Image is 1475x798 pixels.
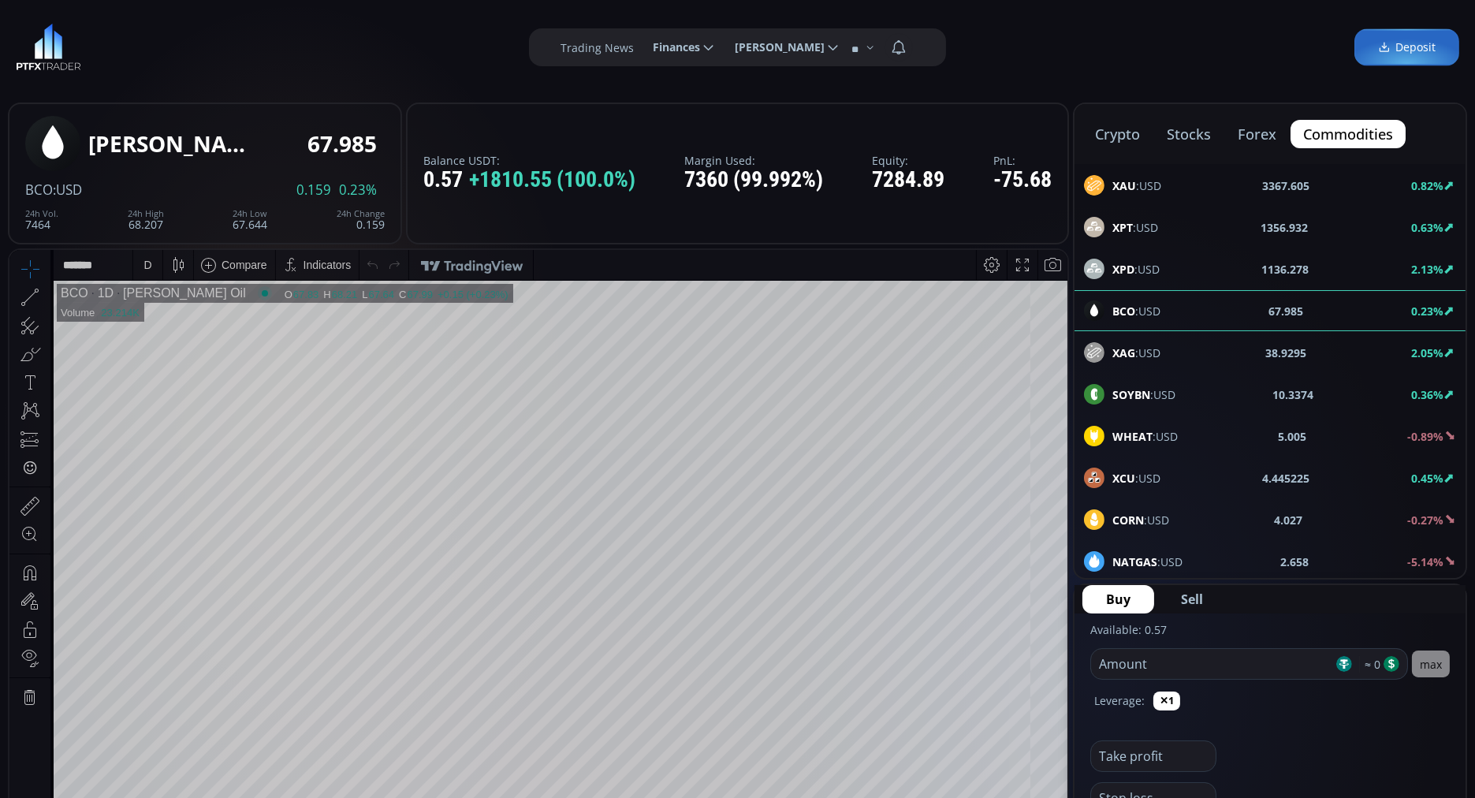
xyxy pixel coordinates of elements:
[1359,656,1380,673] span: ≈ 0
[14,211,27,226] div: 
[248,36,263,50] div: Market open
[1153,692,1180,710] button: ✕1
[879,635,955,647] span: 23:14:06 (UTC)
[51,36,79,50] div: BCO
[1181,590,1203,609] span: Sell
[1263,177,1310,194] b: 3367.605
[16,24,81,71] img: LOGO
[428,39,499,50] div: +0.15 (+0.23%)
[211,626,237,656] div: Go to
[873,626,960,656] button: 23:14:06 (UTC)
[1262,261,1309,278] b: 1136.278
[993,168,1052,192] div: -75.68
[212,9,258,21] div: Compare
[25,209,58,230] div: 7464
[314,39,322,50] div: H
[1112,345,1160,361] span: :USD
[178,635,191,647] div: 1d
[1112,177,1161,194] span: :USD
[1411,220,1443,235] b: 0.63%
[1112,554,1157,569] b: NATGAS
[104,36,237,50] div: [PERSON_NAME] Oil
[1291,120,1406,148] button: commodities
[642,32,700,63] span: Finances
[1407,429,1443,444] b: -0.89%
[1225,120,1289,148] button: forex
[1411,178,1443,193] b: 0.82%
[1112,470,1160,487] span: :USD
[1262,470,1309,487] b: 4.445225
[53,181,82,199] span: :USD
[1354,29,1459,66] a: Deposit
[975,626,997,656] div: Toggle Percentage
[1112,386,1175,403] span: :USD
[1023,626,1056,656] div: Toggle Auto Scale
[684,168,823,192] div: 7360 (99.992%)
[1112,220,1133,235] b: XPT
[1112,512,1169,528] span: :USD
[337,209,385,230] div: 0.159
[1261,219,1309,236] b: 1356.932
[36,589,43,610] div: Hide Drawings Toolbar
[1112,178,1136,193] b: XAU
[1112,219,1158,236] span: :USD
[1273,386,1314,403] b: 10.3374
[1281,554,1309,570] b: 2.658
[1106,590,1130,609] span: Buy
[1112,429,1153,444] b: WHEAT
[1411,387,1443,402] b: 0.36%
[423,168,635,192] div: 0.57
[79,36,104,50] div: 1D
[284,39,310,50] div: 67.83
[1082,585,1154,613] button: Buy
[1112,262,1134,277] b: XPD
[1112,554,1183,570] span: :USD
[80,635,91,647] div: 1y
[296,183,331,197] span: 0.159
[91,57,129,69] div: 23.214K
[561,39,634,56] label: Trading News
[1003,635,1018,647] div: log
[322,39,348,50] div: 68.21
[275,39,284,50] div: O
[993,155,1052,166] label: PnL:
[339,183,377,197] span: 0.23%
[724,32,825,63] span: [PERSON_NAME]
[25,181,53,199] span: BCO
[134,9,142,21] div: D
[1112,261,1160,278] span: :USD
[352,39,359,50] div: L
[1029,635,1050,647] div: auto
[1157,585,1227,613] button: Sell
[684,155,823,166] label: Margin Used:
[1112,387,1150,402] b: SOYBN
[359,39,386,50] div: 67.64
[1378,39,1436,56] span: Deposit
[1274,512,1302,528] b: 4.027
[102,635,117,647] div: 3m
[1407,554,1443,569] b: -5.14%
[1112,428,1178,445] span: :USD
[1090,622,1167,637] label: Available: 0.57
[469,168,635,192] span: +1810.55 (100.0%)
[128,209,164,230] div: 68.207
[872,155,944,166] label: Equity:
[1411,262,1443,277] b: 2.13%
[337,209,385,218] div: 24h Change
[294,9,342,21] div: Indicators
[872,168,944,192] div: 7284.89
[1094,692,1145,709] label: Leverage:
[423,155,635,166] label: Balance USDT:
[307,132,377,156] div: 67.985
[1265,345,1306,361] b: 38.9295
[1112,513,1144,528] b: CORN
[389,39,397,50] div: C
[1112,345,1135,360] b: XAG
[155,635,168,647] div: 5d
[398,39,424,50] div: 67.99
[57,635,69,647] div: 5y
[129,635,143,647] div: 1m
[1112,471,1135,486] b: XCU
[1082,120,1153,148] button: crypto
